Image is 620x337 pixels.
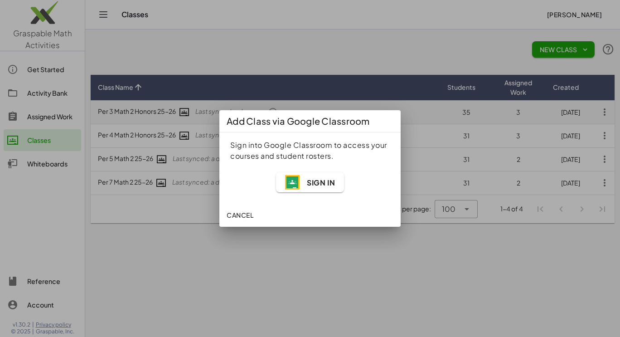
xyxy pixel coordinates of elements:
span: Sign In [307,178,335,187]
button: Sign In [276,172,344,192]
div: Add Class via Google Classroom [219,110,401,132]
span: Cancel [227,211,253,219]
button: Cancel [223,207,257,223]
div: Sign into Google Classroom to access your courses and student rosters. [225,134,395,167]
img: WYX7JAAAAAElFTkSuQmCC [285,175,300,190]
